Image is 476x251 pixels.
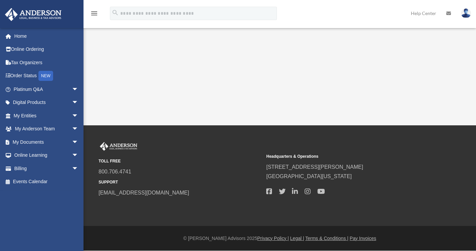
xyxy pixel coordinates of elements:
a: My Entitiesarrow_drop_down [5,109,89,122]
i: search [112,9,119,16]
a: Online Ordering [5,43,89,56]
a: My Documentsarrow_drop_down [5,135,89,149]
a: [STREET_ADDRESS][PERSON_NAME] [266,164,363,170]
small: TOLL FREE [99,158,262,165]
a: [EMAIL_ADDRESS][DOMAIN_NAME] [99,190,189,196]
small: SUPPORT [99,179,262,186]
div: © [PERSON_NAME] Advisors 2025 [84,234,476,243]
img: Anderson Advisors Platinum Portal [99,142,139,151]
a: menu [90,12,98,17]
a: Events Calendar [5,175,89,189]
a: Home [5,29,89,43]
a: Platinum Q&Aarrow_drop_down [5,83,89,96]
span: arrow_drop_down [72,149,85,162]
a: My Anderson Teamarrow_drop_down [5,122,89,136]
span: arrow_drop_down [72,135,85,149]
span: arrow_drop_down [72,109,85,123]
a: [GEOGRAPHIC_DATA][US_STATE] [266,173,352,179]
div: NEW [38,71,53,81]
img: Anderson Advisors Platinum Portal [3,8,63,21]
a: Digital Productsarrow_drop_down [5,96,89,109]
span: arrow_drop_down [72,122,85,136]
a: Billingarrow_drop_down [5,162,89,175]
a: Terms & Conditions | [305,236,348,241]
span: arrow_drop_down [72,162,85,175]
a: Legal | [290,236,304,241]
i: menu [90,9,98,17]
a: Online Learningarrow_drop_down [5,149,89,162]
a: Pay Invoices [350,236,376,241]
span: arrow_drop_down [72,96,85,110]
a: 800.706.4741 [99,169,131,174]
a: Tax Organizers [5,56,89,69]
a: Order StatusNEW [5,69,89,83]
span: arrow_drop_down [72,83,85,96]
img: User Pic [461,8,471,18]
small: Headquarters & Operations [266,153,429,160]
a: Privacy Policy | [257,236,289,241]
